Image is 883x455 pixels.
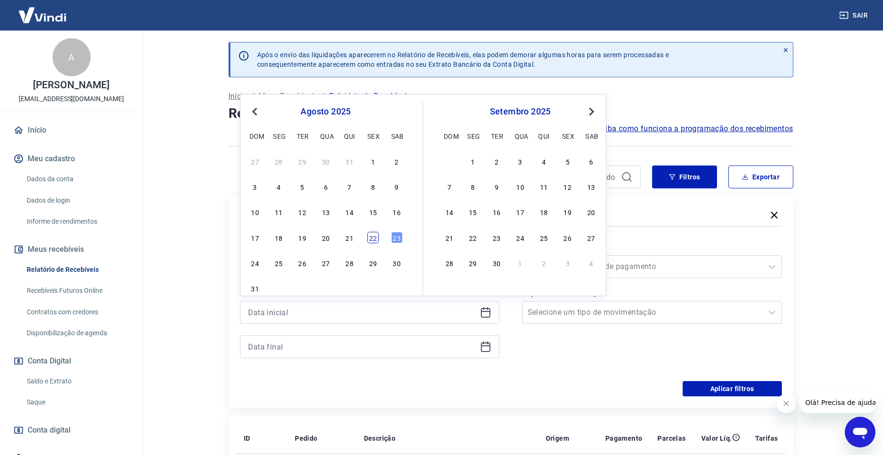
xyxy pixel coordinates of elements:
[249,206,261,217] div: Choose domingo, 10 de agosto de 2025
[297,282,308,294] div: Choose terça-feira, 2 de setembro de 2025
[391,130,403,142] div: sab
[344,257,355,269] div: Choose quinta-feira, 28 de agosto de 2025
[605,434,643,443] p: Pagamento
[444,232,455,243] div: Choose domingo, 21 de setembro de 2025
[344,206,355,217] div: Choose quinta-feira, 14 de agosto de 2025
[491,155,502,167] div: Choose terça-feira, 2 de setembro de 2025
[515,206,526,217] div: Choose quarta-feira, 17 de setembro de 2025
[248,340,476,354] input: Data final
[248,154,404,295] div: month 2025-08
[442,154,598,269] div: month 2025-09
[585,155,597,167] div: Choose sábado, 6 de setembro de 2025
[344,282,355,294] div: Choose quinta-feira, 4 de setembro de 2025
[23,323,131,343] a: Disponibilização de agenda
[320,232,332,243] div: Choose quarta-feira, 20 de agosto de 2025
[273,130,284,142] div: seg
[562,232,573,243] div: Choose sexta-feira, 26 de setembro de 2025
[837,7,872,24] button: Sair
[467,155,478,167] div: Choose segunda-feira, 1 de setembro de 2025
[320,130,332,142] div: qua
[701,434,732,443] p: Valor Líq.
[562,206,573,217] div: Choose sexta-feira, 19 de setembro de 2025
[320,206,332,217] div: Choose quarta-feira, 13 de agosto de 2025
[344,155,355,167] div: Choose quinta-feira, 31 de julho de 2025
[23,281,131,300] a: Recebíveis Futuros Online
[297,155,308,167] div: Choose terça-feira, 29 de julho de 2025
[491,130,502,142] div: ter
[800,392,875,413] iframe: Mensagem da empresa
[23,302,131,322] a: Contratos com credores
[297,181,308,192] div: Choose terça-feira, 5 de agosto de 2025
[546,434,569,443] p: Origem
[248,106,404,117] div: agosto 2025
[444,257,455,269] div: Choose domingo, 28 de setembro de 2025
[23,372,131,391] a: Saldo e Extrato
[391,155,403,167] div: Choose sábado, 2 de agosto de 2025
[755,434,778,443] p: Tarifas
[11,351,131,372] button: Conta Digital
[538,130,550,142] div: qui
[391,181,403,192] div: Choose sábado, 9 de agosto de 2025
[11,420,131,441] a: Conta digital
[585,232,597,243] div: Choose sábado, 27 de setembro de 2025
[442,106,598,117] div: setembro 2025
[11,0,73,30] img: Vindi
[297,232,308,243] div: Choose terça-feira, 19 de agosto de 2025
[273,257,284,269] div: Choose segunda-feira, 25 de agosto de 2025
[320,282,332,294] div: Choose quarta-feira, 3 de setembro de 2025
[273,232,284,243] div: Choose segunda-feira, 18 de agosto de 2025
[273,206,284,217] div: Choose segunda-feira, 11 de agosto de 2025
[249,282,261,294] div: Choose domingo, 31 de agosto de 2025
[515,232,526,243] div: Choose quarta-feira, 24 de setembro de 2025
[683,381,782,396] button: Aplicar filtros
[23,212,131,231] a: Informe de rendimentos
[467,206,478,217] div: Choose segunda-feira, 15 de setembro de 2025
[249,106,260,117] button: Previous Month
[6,7,80,14] span: Olá! Precisa de ajuda?
[467,257,478,269] div: Choose segunda-feira, 29 de setembro de 2025
[728,165,793,188] button: Exportar
[367,181,379,192] div: Choose sexta-feira, 8 de agosto de 2025
[248,305,476,320] input: Data inicial
[320,155,332,167] div: Choose quarta-feira, 30 de julho de 2025
[11,239,131,260] button: Meus recebíveis
[23,191,131,210] a: Dados de login
[515,155,526,167] div: Choose quarta-feira, 3 de setembro de 2025
[367,282,379,294] div: Choose sexta-feira, 5 de setembro de 2025
[367,155,379,167] div: Choose sexta-feira, 1 de agosto de 2025
[33,80,109,90] p: [PERSON_NAME]
[257,50,669,69] p: Após o envio das liquidações aparecerem no Relatório de Recebíveis, elas podem demorar algumas ho...
[467,181,478,192] div: Choose segunda-feira, 8 de setembro de 2025
[249,181,261,192] div: Choose domingo, 3 de agosto de 2025
[657,434,686,443] p: Parcelas
[344,130,355,142] div: qui
[562,155,573,167] div: Choose sexta-feira, 5 de setembro de 2025
[52,38,91,76] div: A
[23,169,131,189] a: Dados da conta
[491,181,502,192] div: Choose terça-feira, 9 de setembro de 2025
[249,130,261,142] div: dom
[585,130,597,142] div: sab
[491,206,502,217] div: Choose terça-feira, 16 de setembro de 2025
[244,434,250,443] p: ID
[23,260,131,279] a: Relatório de Recebíveis
[652,165,717,188] button: Filtros
[273,282,284,294] div: Choose segunda-feira, 1 de setembro de 2025
[391,257,403,269] div: Choose sábado, 30 de agosto de 2025
[273,181,284,192] div: Choose segunda-feira, 4 de agosto de 2025
[491,257,502,269] div: Choose terça-feira, 30 de setembro de 2025
[585,257,597,269] div: Choose sábado, 4 de outubro de 2025
[777,394,796,413] iframe: Fechar mensagem
[515,181,526,192] div: Choose quarta-feira, 10 de setembro de 2025
[524,288,780,299] label: Tipo de Movimentação
[259,91,318,102] a: Meus Recebíveis
[585,181,597,192] div: Choose sábado, 13 de setembro de 2025
[367,206,379,217] div: Choose sexta-feira, 15 de agosto de 2025
[596,123,793,134] a: Saiba como funciona a programação dos recebimentos
[467,130,478,142] div: seg
[538,206,550,217] div: Choose quinta-feira, 18 de setembro de 2025
[344,181,355,192] div: Choose quinta-feira, 7 de agosto de 2025
[364,434,396,443] p: Descrição
[562,181,573,192] div: Choose sexta-feira, 12 de setembro de 2025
